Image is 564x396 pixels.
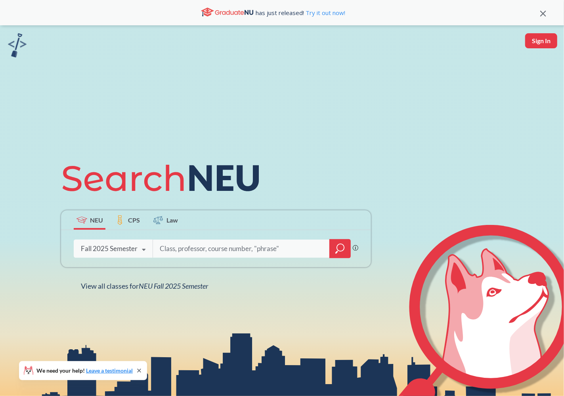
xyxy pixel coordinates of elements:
svg: magnifying glass [335,243,345,254]
a: Try it out now! [304,9,345,17]
span: has just released! [256,8,345,17]
span: CPS [128,215,140,225]
a: sandbox logo [8,33,27,60]
span: NEU [90,215,103,225]
input: Class, professor, course number, "phrase" [159,240,324,257]
span: We need your help! [36,368,133,373]
div: magnifying glass [329,239,351,258]
img: sandbox logo [8,33,27,57]
a: Leave a testimonial [86,367,133,374]
span: Law [166,215,178,225]
button: Sign In [525,33,557,48]
span: View all classes for [81,282,208,290]
span: NEU Fall 2025 Semester [139,282,208,290]
div: Fall 2025 Semester [81,244,138,253]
